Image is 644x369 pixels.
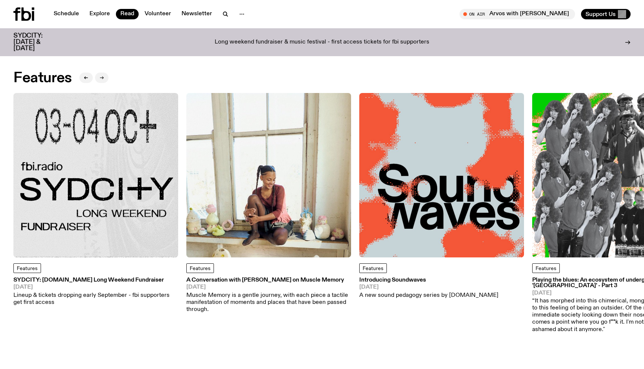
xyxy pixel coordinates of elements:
a: Schedule [49,9,83,19]
a: SYDCITY: [DOMAIN_NAME] Long Weekend Fundraiser[DATE]Lineup & tickets dropping early September - f... [13,277,178,306]
a: Features [186,263,214,273]
a: Explore [85,9,114,19]
a: Features [532,263,560,273]
h3: Introducing Soundwaves [359,277,498,283]
h3: SYDCITY: [DATE] & [DATE] [13,33,61,52]
a: Read [116,9,139,19]
a: Introducing Soundwaves[DATE]A new sound pedagogy series by [DOMAIN_NAME] [359,277,498,299]
button: On AirArvos with [PERSON_NAME] [460,9,575,19]
a: Newsletter [177,9,217,19]
img: Black text on gray background. Reading top to bottom: 03-04 OCT. fbi.radio SYDCITY LONG WEEKEND F... [13,93,178,257]
h3: SYDCITY: [DOMAIN_NAME] Long Weekend Fundraiser [13,277,178,283]
span: [DATE] [13,285,178,290]
a: A Conversation with [PERSON_NAME] on Muscle Memory[DATE]Muscle Memory is a gentle journey, with e... [186,277,351,313]
a: Volunteer [140,9,176,19]
span: [DATE] [359,285,498,290]
span: [DATE] [186,285,351,290]
h2: Features [13,71,72,85]
a: Features [359,263,387,273]
a: Features [13,263,41,273]
p: Lineup & tickets dropping early September - fbi supporters get first access [13,292,178,306]
p: A new sound pedagogy series by [DOMAIN_NAME] [359,292,498,299]
span: Features [363,266,383,271]
span: Support Us [585,11,616,17]
p: Long weekend fundraiser & music festival - first access tickets for fbi supporters [215,39,429,46]
h3: A Conversation with [PERSON_NAME] on Muscle Memory [186,277,351,283]
button: Support Us [581,9,631,19]
span: Features [17,266,38,271]
span: Features [536,266,556,271]
p: Muscle Memory is a gentle journey, with each piece a tactile manifestation of moments and places ... [186,292,351,314]
span: Features [190,266,211,271]
img: The text Sound waves, with one word stacked upon another, in black text on a bluish-gray backgrou... [359,93,524,257]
